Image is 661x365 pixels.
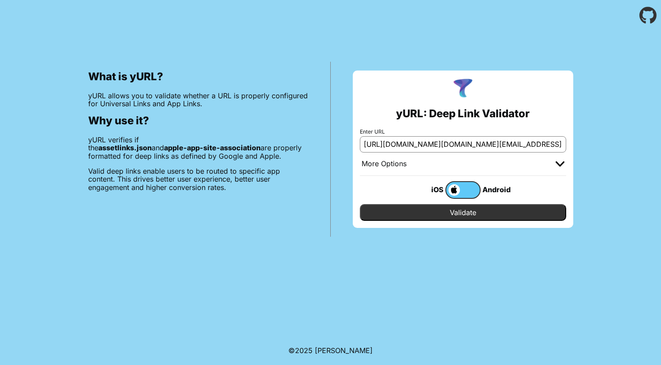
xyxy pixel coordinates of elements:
[396,108,530,120] h2: yURL: Deep Link Validator
[98,143,152,152] b: assetlinks.json
[410,184,445,195] div: iOS
[88,136,308,160] p: yURL verifies if the and are properly formatted for deep links as defined by Google and Apple.
[360,204,566,221] input: Validate
[315,346,373,355] a: Michael Ibragimchayev's Personal Site
[556,161,564,167] img: chevron
[164,143,261,152] b: apple-app-site-association
[88,167,308,191] p: Valid deep links enable users to be routed to specific app content. This drives better user exper...
[88,71,308,83] h2: What is yURL?
[288,336,373,365] footer: ©
[362,160,407,168] div: More Options
[88,115,308,127] h2: Why use it?
[452,78,474,101] img: yURL Logo
[360,129,566,135] label: Enter URL
[88,92,308,108] p: yURL allows you to validate whether a URL is properly configured for Universal Links and App Links.
[360,136,566,152] input: e.g. https://app.chayev.com/xyx
[481,184,516,195] div: Android
[295,346,313,355] span: 2025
